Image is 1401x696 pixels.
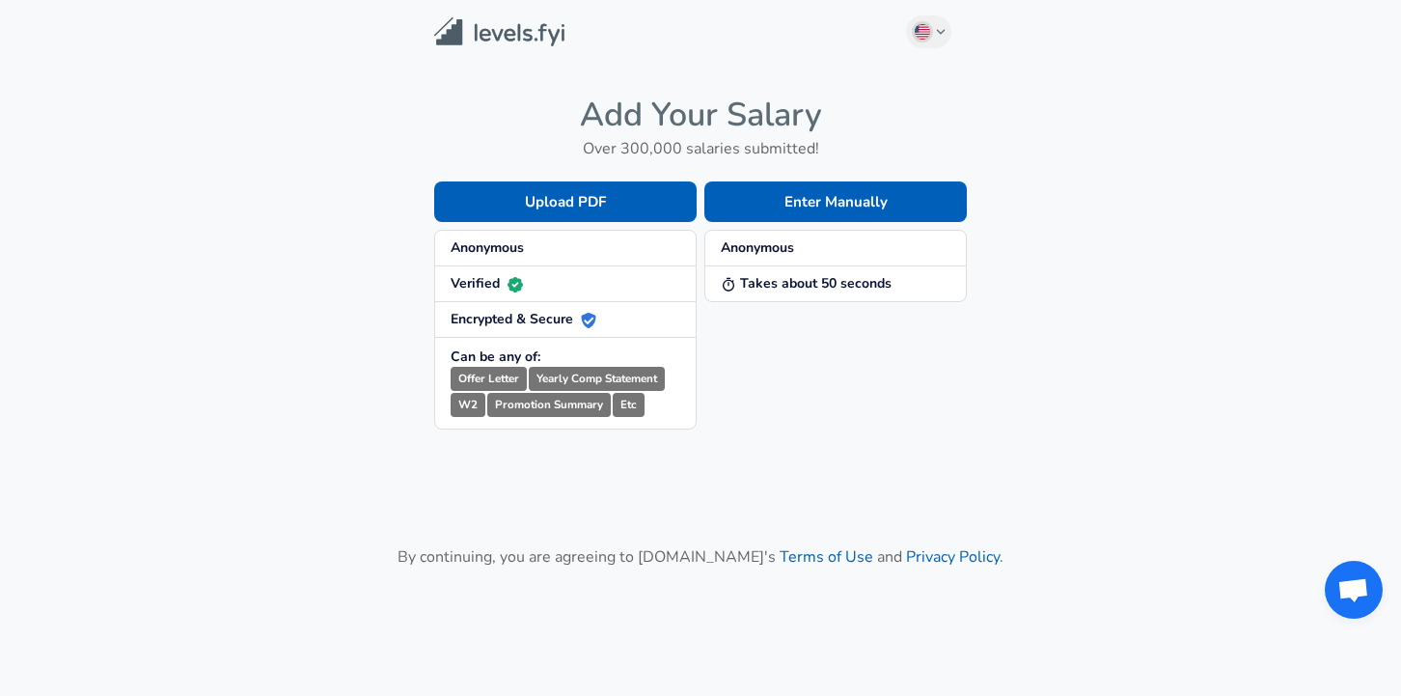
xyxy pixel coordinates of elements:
h6: Over 300,000 salaries submitted! [434,135,967,162]
strong: Anonymous [451,238,524,257]
strong: Encrypted & Secure [451,310,596,328]
strong: Verified [451,274,523,292]
img: Levels.fyi [434,17,564,47]
img: English (US) [915,24,930,40]
button: Upload PDF [434,181,697,222]
button: Enter Manually [704,181,967,222]
strong: Anonymous [721,238,794,257]
small: Offer Letter [451,367,527,391]
strong: Takes about 50 seconds [721,274,892,292]
div: Open chat [1325,561,1383,619]
small: W2 [451,393,485,417]
a: Privacy Policy [906,546,1000,568]
strong: Can be any of: [451,348,540,366]
h4: Add Your Salary [434,95,967,135]
small: Etc [613,393,645,417]
small: Promotion Summary [487,393,611,417]
button: English (US) [906,15,952,48]
small: Yearly Comp Statement [529,367,665,391]
a: Terms of Use [780,546,873,568]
